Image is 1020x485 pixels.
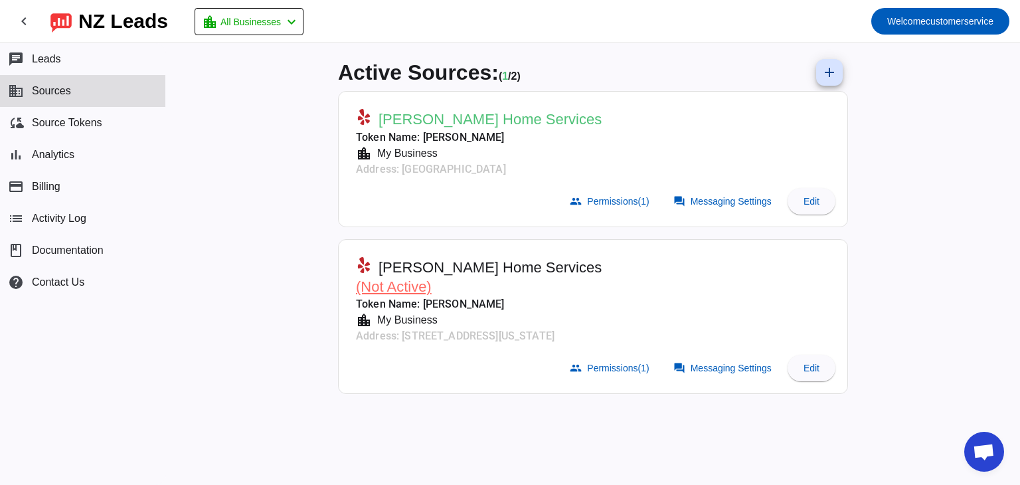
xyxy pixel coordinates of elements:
mat-icon: cloud_sync [8,115,24,131]
div: My Business [372,145,438,161]
mat-icon: group [570,195,582,207]
button: Permissions(1) [562,188,659,215]
mat-icon: payment [8,179,24,195]
mat-icon: location_city [356,312,372,328]
mat-icon: location_city [356,145,372,161]
mat-icon: forum [673,362,685,374]
span: Active Sources: [338,60,499,84]
span: [PERSON_NAME] Home Services [379,258,602,277]
mat-icon: business [8,83,24,99]
span: Messaging Settings [691,196,772,207]
div: My Business [372,312,438,328]
mat-card-subtitle: Token Name: [PERSON_NAME] [356,130,602,145]
mat-card-subtitle: Address: [STREET_ADDRESS][US_STATE] [356,328,602,344]
span: Edit [804,363,819,373]
span: Working [502,70,508,82]
span: Leads [32,53,61,65]
mat-icon: group [570,362,582,374]
span: Messaging Settings [691,363,772,373]
span: Total [511,70,521,82]
div: NZ Leads [78,12,168,31]
mat-icon: help [8,274,24,290]
span: (1) [638,363,649,373]
div: Open chat [964,432,1004,472]
span: Analytics [32,149,74,161]
span: Billing [32,181,60,193]
span: Activity Log [32,213,86,225]
span: Permissions [587,363,649,373]
span: book [8,242,24,258]
mat-icon: add [821,64,837,80]
span: Source Tokens [32,117,102,129]
span: (Not Active) [356,278,432,295]
button: Edit [788,355,835,381]
button: Messaging Settings [665,188,782,215]
span: / [508,70,511,82]
img: logo [50,10,72,33]
mat-icon: forum [673,195,685,207]
button: Edit [788,188,835,215]
mat-icon: chat [8,51,24,67]
mat-icon: bar_chart [8,147,24,163]
mat-card-subtitle: Address: [GEOGRAPHIC_DATA] [356,161,602,177]
span: Documentation [32,244,104,256]
mat-icon: chevron_left [284,14,299,30]
mat-icon: location_city [202,14,218,30]
mat-icon: list [8,211,24,227]
button: All Businesses [195,8,303,35]
mat-icon: chevron_left [16,13,32,29]
span: customerservice [887,12,993,31]
span: Edit [804,196,819,207]
span: [PERSON_NAME] Home Services [379,110,602,129]
button: Messaging Settings [665,355,782,381]
mat-card-subtitle: Token Name: [PERSON_NAME] [356,296,602,312]
span: Welcome [887,16,926,27]
button: Welcomecustomerservice [871,8,1009,35]
span: Sources [32,85,71,97]
span: Permissions [587,196,649,207]
span: ( [499,70,502,82]
span: Contact Us [32,276,84,288]
span: (1) [638,196,649,207]
button: Permissions(1) [562,355,659,381]
span: All Businesses [220,13,281,31]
